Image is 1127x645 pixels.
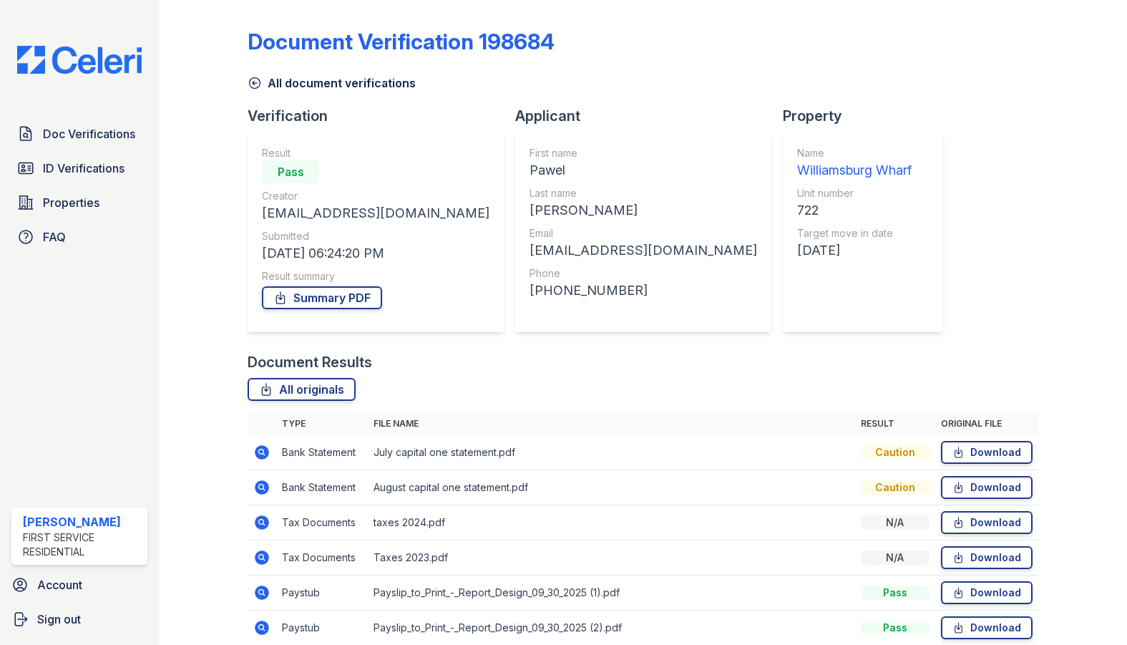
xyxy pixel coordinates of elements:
span: Properties [43,194,99,211]
div: Result [262,146,489,160]
div: Verification [248,106,515,126]
td: July capital one statement.pdf [368,435,855,470]
div: Williamsburg Wharf [797,160,912,180]
a: Download [941,546,1033,569]
a: Doc Verifications [11,120,147,148]
a: FAQ [11,223,147,251]
td: Bank Statement [276,435,368,470]
div: [EMAIL_ADDRESS][DOMAIN_NAME] [262,203,489,223]
div: Target move in date [797,226,912,241]
div: Result summary [262,269,489,283]
div: First Service Residential [23,530,142,559]
div: Email [530,226,757,241]
span: Account [37,576,82,593]
div: N/A [861,551,930,565]
div: Creator [262,189,489,203]
img: CE_Logo_Blue-a8612792a0a2168367f1c8372b55b34899dd931a85d93a1a3d3e32e68fde9ad4.png [6,46,153,74]
td: Paystub [276,576,368,611]
td: Tax Documents [276,540,368,576]
a: Download [941,476,1033,499]
span: FAQ [43,228,66,246]
td: August capital one statement.pdf [368,470,855,505]
a: Summary PDF [262,286,382,309]
th: Type [276,412,368,435]
a: Download [941,441,1033,464]
th: Result [855,412,935,435]
a: Account [6,571,153,599]
span: Doc Verifications [43,125,135,142]
div: Pass [861,586,930,600]
div: N/A [861,515,930,530]
td: Tax Documents [276,505,368,540]
div: Name [797,146,912,160]
a: Download [941,616,1033,639]
div: [PHONE_NUMBER] [530,281,757,301]
th: File name [368,412,855,435]
div: Unit number [797,186,912,200]
a: Download [941,511,1033,534]
iframe: chat widget [1067,588,1113,631]
a: Sign out [6,605,153,634]
div: [DATE] 06:24:20 PM [262,243,489,263]
div: Applicant [515,106,783,126]
a: ID Verifications [11,154,147,183]
td: taxes 2024.pdf [368,505,855,540]
div: Document Results [248,352,372,372]
div: Caution [861,480,930,495]
td: Payslip_to_Print_-_Report_Design_09_30_2025 (1).pdf [368,576,855,611]
div: First name [530,146,757,160]
div: Property [783,106,955,126]
a: All document verifications [248,74,416,92]
div: Pass [861,621,930,635]
span: Sign out [37,611,81,628]
div: 722 [797,200,912,220]
a: Download [941,581,1033,604]
div: Caution [861,445,930,460]
div: Last name [530,186,757,200]
div: Submitted [262,229,489,243]
div: Document Verification 198684 [248,29,555,54]
div: Pawel [530,160,757,180]
div: Pass [262,160,319,183]
a: All originals [248,378,356,401]
span: ID Verifications [43,160,125,177]
div: [DATE] [797,241,912,261]
div: [PERSON_NAME] [23,513,142,530]
div: [PERSON_NAME] [530,200,757,220]
th: Original file [935,412,1038,435]
a: Name Williamsburg Wharf [797,146,912,180]
div: [EMAIL_ADDRESS][DOMAIN_NAME] [530,241,757,261]
a: Properties [11,188,147,217]
div: Phone [530,266,757,281]
td: Bank Statement [276,470,368,505]
td: Taxes 2023.pdf [368,540,855,576]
